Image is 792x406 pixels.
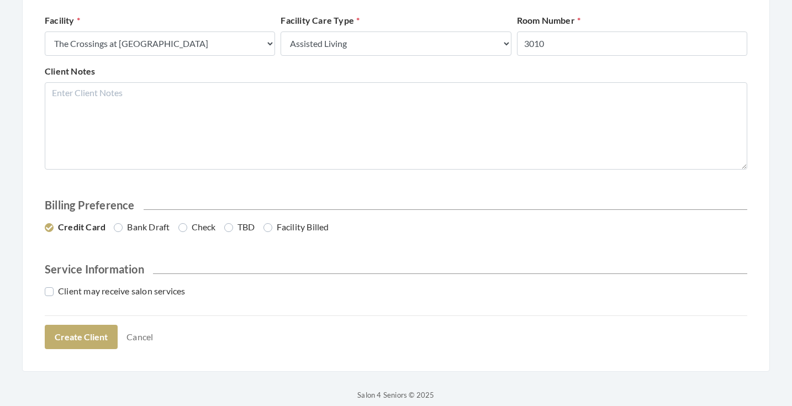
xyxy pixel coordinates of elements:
label: Facility Billed [263,220,329,234]
label: Room Number [517,14,580,27]
a: Cancel [119,326,160,347]
p: Salon 4 Seniors © 2025 [22,388,770,402]
label: Check [178,220,216,234]
label: Client Notes [45,65,95,78]
label: Bank Draft [114,220,170,234]
label: Credit Card [45,220,105,234]
label: Facility [45,14,80,27]
label: Facility Care Type [281,14,360,27]
button: Create Client [45,325,118,349]
label: Client may receive salon services [45,284,186,298]
label: TBD [224,220,255,234]
h2: Billing Preference [45,198,747,212]
input: Enter Room Number [517,31,747,56]
h2: Service Information [45,262,747,276]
